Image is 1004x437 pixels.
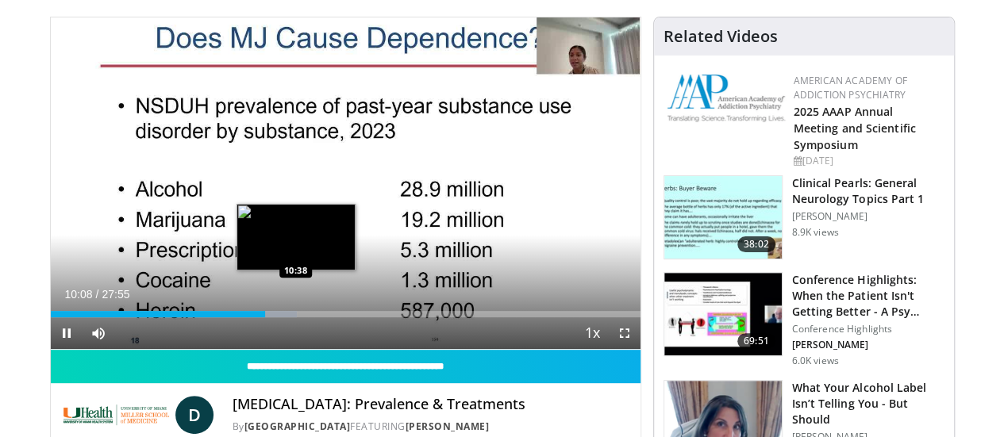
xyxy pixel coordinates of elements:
[792,323,944,335] p: Conference Highlights
[233,396,628,413] h4: [MEDICAL_DATA]: Prevalence & Treatments
[664,175,944,259] a: 38:02 Clinical Pearls: General Neurology Topics Part 1 [PERSON_NAME] 8.9K views
[664,273,782,355] img: 4362ec9e-0993-4580-bfd4-8e18d57e1d49.150x105_q85_crop-smart_upscale.jpg
[664,27,778,46] h4: Related Videos
[792,175,944,207] h3: Clinical Pearls: General Neurology Topics Part 1
[237,204,356,270] img: image.jpeg
[794,154,941,168] div: [DATE]
[664,176,782,259] img: 91ec4e47-6cc3-4d45-a77d-be3eb23d61cb.150x105_q85_crop-smart_upscale.jpg
[96,288,99,301] span: /
[794,104,916,152] a: 2025 AAAP Annual Meeting and Scientific Symposium
[102,288,129,301] span: 27:55
[792,380,944,427] h3: What Your Alcohol Label Isn’t Telling You - But Should
[244,420,351,433] a: [GEOGRAPHIC_DATA]
[63,396,169,434] img: University of Miami
[406,420,490,433] a: [PERSON_NAME]
[51,317,83,349] button: Pause
[65,288,93,301] span: 10:08
[577,317,609,349] button: Playback Rate
[792,210,944,223] p: [PERSON_NAME]
[83,317,114,349] button: Mute
[667,74,786,122] img: f7c290de-70ae-47e0-9ae1-04035161c232.png.150x105_q85_autocrop_double_scale_upscale_version-0.2.png
[794,74,907,102] a: American Academy of Addiction Psychiatry
[51,17,640,350] video-js: Video Player
[792,355,839,367] p: 6.0K views
[792,339,944,351] p: [PERSON_NAME]
[792,226,839,239] p: 8.9K views
[737,236,775,252] span: 38:02
[51,311,640,317] div: Progress Bar
[737,333,775,349] span: 69:51
[233,420,628,434] div: By FEATURING
[664,272,944,367] a: 69:51 Conference Highlights: When the Patient Isn't Getting Better - A Psy… Conference Highlights...
[792,272,944,320] h3: Conference Highlights: When the Patient Isn't Getting Better - A Psy…
[175,396,213,434] a: D
[609,317,640,349] button: Fullscreen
